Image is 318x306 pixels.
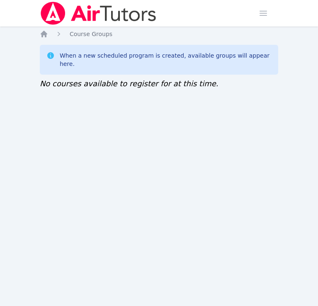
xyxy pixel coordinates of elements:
[70,31,112,37] span: Course Groups
[70,30,112,38] a: Course Groups
[40,2,157,25] img: Air Tutors
[60,51,272,68] div: When a new scheduled program is created, available groups will appear here.
[40,30,278,38] nav: Breadcrumb
[40,79,218,88] span: No courses available to register for at this time.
